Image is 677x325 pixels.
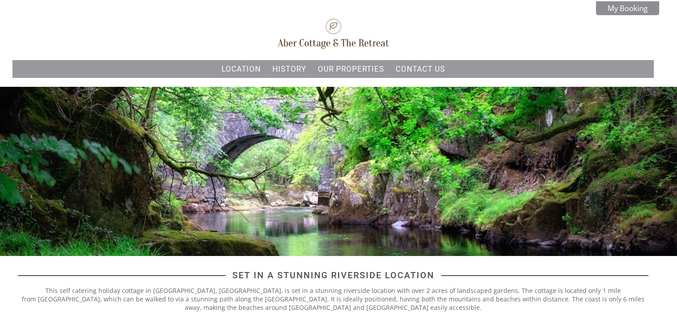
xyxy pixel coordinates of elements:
[18,286,649,312] p: This self catering holiday cottage in [GEOGRAPHIC_DATA], [GEOGRAPHIC_DATA], is set in a stunning ...
[318,65,384,73] a: Our properties
[596,1,659,15] a: My Booking
[272,65,306,73] a: History
[278,19,389,49] img: Aber Cottage and Retreat
[396,65,445,73] a: Contact Us
[222,65,261,73] a: Location
[226,270,441,280] span: Set in a stunning riverside location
